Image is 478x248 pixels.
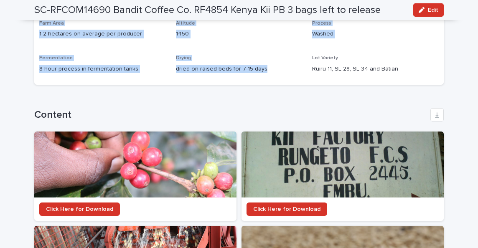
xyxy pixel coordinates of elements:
a: Click Here for Download [34,132,236,221]
a: Click Here for Download [242,132,444,221]
a: Click Here for Download [39,202,120,216]
button: Edit [413,3,444,17]
span: Edit [428,7,438,13]
a: Click Here for Download [247,202,327,216]
p: Washed [312,30,439,38]
p: dried on raised beds for 7-15 days [176,65,303,73]
span: Process [312,21,331,26]
span: Click Here for Download [253,206,320,212]
span: Altitude [176,21,195,26]
p: 1450 [176,30,303,38]
p: Ruiru 11, SL 28, SL 34 and Batian [312,65,439,73]
span: Drying [176,56,191,61]
span: Farm Area [39,21,64,26]
p: 8 hour process in fermentation tanks [39,65,166,73]
h2: SC-RFCOM14690 Bandit Coffee Co. RF4854 Kenya Kii PB 3 bags left to release [34,4,381,16]
span: Click Here for Download [46,206,113,212]
p: 1-2 hectares on average per producer [39,30,166,38]
h1: Content [34,109,427,121]
span: Fermentation [39,56,73,61]
span: Lot Variety [312,56,338,61]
